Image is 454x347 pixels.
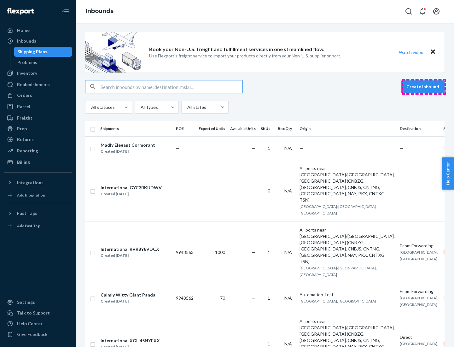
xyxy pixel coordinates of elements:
[4,208,72,218] button: Fast Tags
[4,157,72,167] a: Billing
[400,188,404,193] span: —
[284,341,292,346] span: N/A
[17,136,34,143] div: Returns
[149,46,324,53] p: Book your Non-U.S. freight and fulfillment services in one streamlined flow.
[81,2,119,21] ol: breadcrumbs
[268,188,270,193] span: 0
[430,5,443,18] button: Open account menu
[402,5,415,18] button: Open Search Box
[17,210,37,216] div: Fast Tags
[173,283,196,313] td: 9943562
[101,142,155,148] div: Madly Elegant Cormorant
[4,90,72,100] a: Orders
[101,298,155,304] div: Created [DATE]
[284,295,292,301] span: N/A
[400,250,438,261] span: [GEOGRAPHIC_DATA], [GEOGRAPHIC_DATA]
[59,5,72,18] button: Close Navigation
[17,92,32,98] div: Orders
[4,329,72,339] button: Give Feedback
[258,121,275,136] th: SKUs
[416,5,429,18] button: Open notifications
[268,295,270,301] span: 1
[4,190,72,200] a: Add Integration
[14,57,72,68] a: Problems
[173,221,196,283] td: 9943563
[4,79,72,90] a: Replenishments
[215,250,225,255] span: 1000
[17,81,50,88] div: Replenishments
[252,250,256,255] span: —
[297,121,397,136] th: Origin
[401,80,445,93] button: Create inbound
[173,121,196,136] th: PO#
[17,70,37,76] div: Inventory
[4,25,72,35] a: Home
[101,292,155,298] div: Calmly Witty Giant Panda
[4,36,72,46] a: Inbounds
[17,321,43,327] div: Help Center
[17,126,27,132] div: Prep
[4,68,72,78] a: Inventory
[300,145,303,151] span: —
[400,145,404,151] span: —
[300,266,377,277] span: [GEOGRAPHIC_DATA]/[GEOGRAPHIC_DATA], [GEOGRAPHIC_DATA]
[14,47,72,57] a: Shipping Plans
[252,341,256,346] span: —
[400,243,438,249] div: Ecom Forwarding
[17,115,32,121] div: Freight
[17,179,44,186] div: Integrations
[4,146,72,156] a: Reporting
[300,227,395,265] div: All ports near [GEOGRAPHIC_DATA]/[GEOGRAPHIC_DATA], [GEOGRAPHIC_DATA] (CNBZG, [GEOGRAPHIC_DATA], ...
[101,191,162,197] div: Created [DATE]
[101,80,242,93] input: Search inbounds by name, destination, msku...
[268,341,270,346] span: 1
[284,145,292,151] span: N/A
[17,27,30,33] div: Home
[90,104,91,110] input: All statuses
[275,121,297,136] th: Box Qty
[397,121,441,136] th: Destination
[176,341,180,346] span: —
[17,299,35,305] div: Settings
[176,145,180,151] span: —
[17,148,38,154] div: Reporting
[252,295,256,301] span: —
[4,178,72,188] button: Integrations
[268,145,270,151] span: 1
[284,250,292,255] span: N/A
[17,331,48,338] div: Give Feedback
[442,157,454,190] button: Help Center
[17,59,37,66] div: Problems
[400,296,438,307] span: [GEOGRAPHIC_DATA], [GEOGRAPHIC_DATA]
[300,291,395,298] div: Automation Test
[300,204,377,215] span: [GEOGRAPHIC_DATA]/[GEOGRAPHIC_DATA], [GEOGRAPHIC_DATA]
[400,334,438,340] div: Direct
[220,295,225,301] span: 70
[17,310,50,316] div: Talk to Support
[4,124,72,134] a: Prep
[4,113,72,123] a: Freight
[252,145,256,151] span: —
[149,53,341,59] p: Use Flexport’s freight service to import your products directly from your Non-U.S. supplier or port.
[101,148,155,155] div: Created [DATE]
[4,221,72,231] a: Add Fast Tag
[140,104,141,110] input: All types
[300,165,395,203] div: All ports near [GEOGRAPHIC_DATA]/[GEOGRAPHIC_DATA], [GEOGRAPHIC_DATA] (CNBZG, [GEOGRAPHIC_DATA], ...
[101,252,159,259] div: Created [DATE]
[429,48,437,57] button: Close
[101,338,160,344] div: International XGH45NYFXX
[17,49,47,55] div: Shipping Plans
[7,8,34,15] img: Flexport logo
[300,299,376,303] span: [GEOGRAPHIC_DATA], [GEOGRAPHIC_DATA]
[4,134,72,144] a: Returns
[4,319,72,329] a: Help Center
[284,188,292,193] span: N/A
[101,185,162,191] div: International GYC3BKUDWV
[17,159,30,165] div: Billing
[17,192,45,198] div: Add Integration
[196,121,228,136] th: Expected Units
[101,246,159,252] div: International RVR8Y8VDCX
[17,38,36,44] div: Inbounds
